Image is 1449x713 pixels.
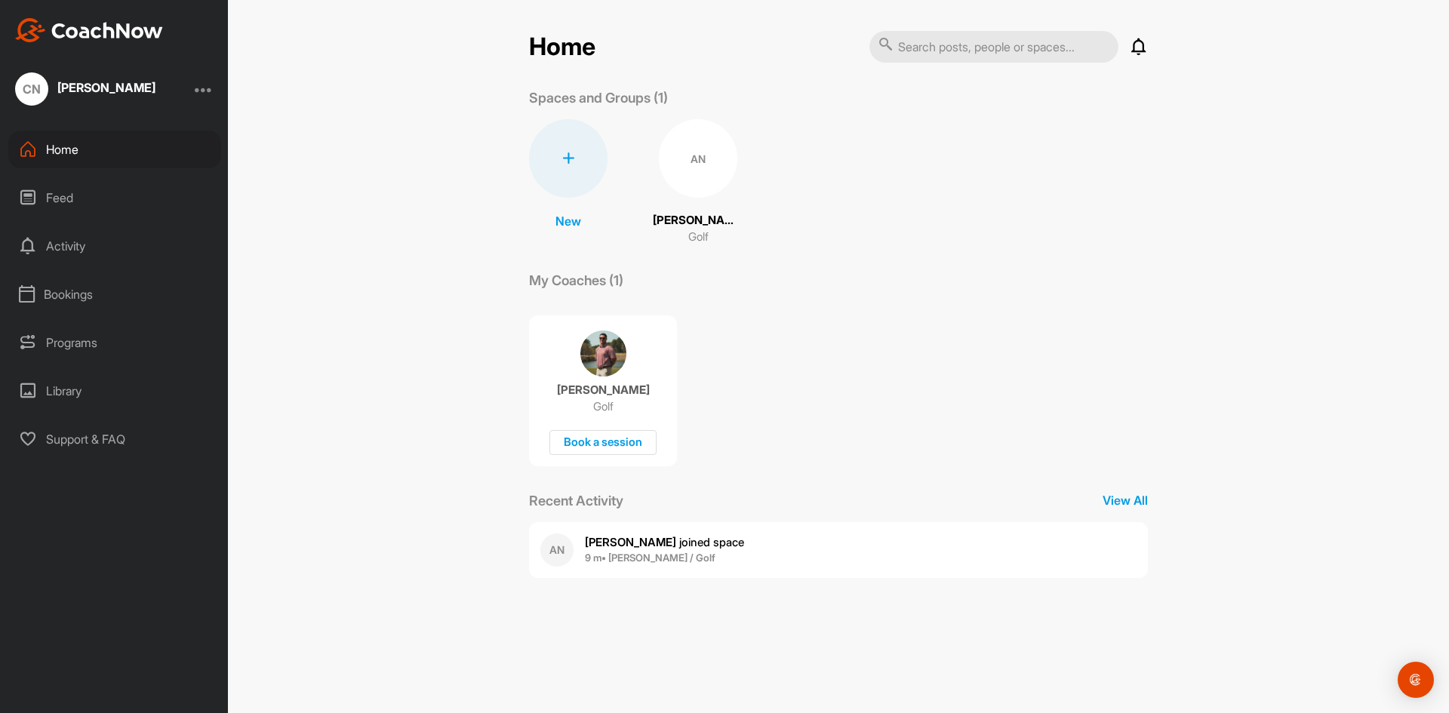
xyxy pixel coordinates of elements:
div: Support & FAQ [8,420,221,458]
span: joined space [585,535,744,549]
div: Bookings [8,275,221,313]
div: Book a session [549,430,657,455]
div: Programs [8,324,221,361]
div: Home [8,131,221,168]
b: [PERSON_NAME] [585,535,676,549]
p: Spaces and Groups (1) [529,88,668,108]
div: [PERSON_NAME] [57,81,155,94]
p: Golf [688,229,709,246]
div: Activity [8,227,221,265]
p: [PERSON_NAME] [557,383,650,398]
p: Recent Activity [529,490,623,511]
h2: Home [529,32,595,62]
p: Golf [593,399,614,414]
p: My Coaches (1) [529,270,623,290]
b: 9 m • [PERSON_NAME] / Golf [585,552,715,564]
img: coach avatar [580,330,626,376]
div: AN [659,119,737,198]
p: [PERSON_NAME] [653,212,743,229]
div: Library [8,372,221,410]
input: Search posts, people or spaces... [869,31,1118,63]
p: New [555,212,581,230]
div: Open Intercom Messenger [1398,662,1434,698]
div: CN [15,72,48,106]
a: AN[PERSON_NAME]Golf [653,119,743,246]
img: CoachNow [15,18,163,42]
p: View All [1103,491,1148,509]
div: AN [540,533,574,567]
div: Feed [8,179,221,217]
